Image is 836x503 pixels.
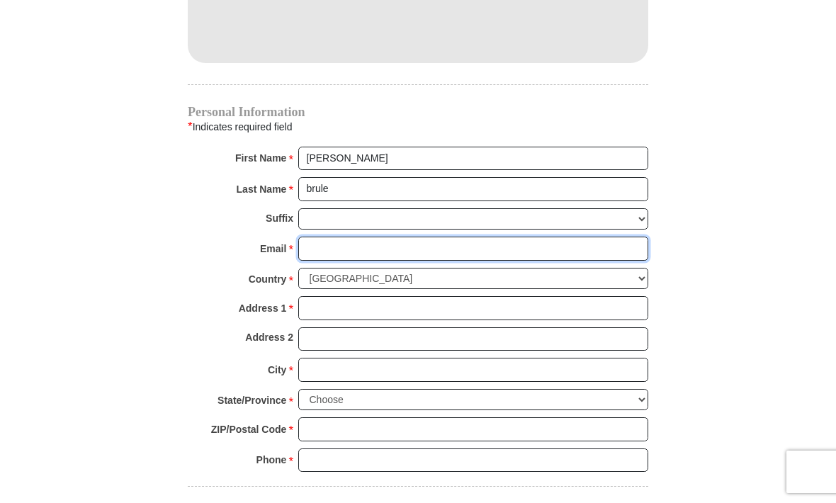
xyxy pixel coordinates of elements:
strong: Suffix [266,208,293,228]
h4: Personal Information [188,106,648,118]
strong: Last Name [237,179,287,199]
strong: Phone [256,450,287,470]
strong: Country [249,269,287,289]
strong: Address 1 [239,298,287,318]
strong: ZIP/Postal Code [211,419,287,439]
strong: Email [260,239,286,259]
div: Indicates required field [188,118,648,136]
strong: Address 2 [245,327,293,347]
strong: First Name [235,148,286,168]
strong: City [268,360,286,380]
strong: State/Province [218,390,286,410]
